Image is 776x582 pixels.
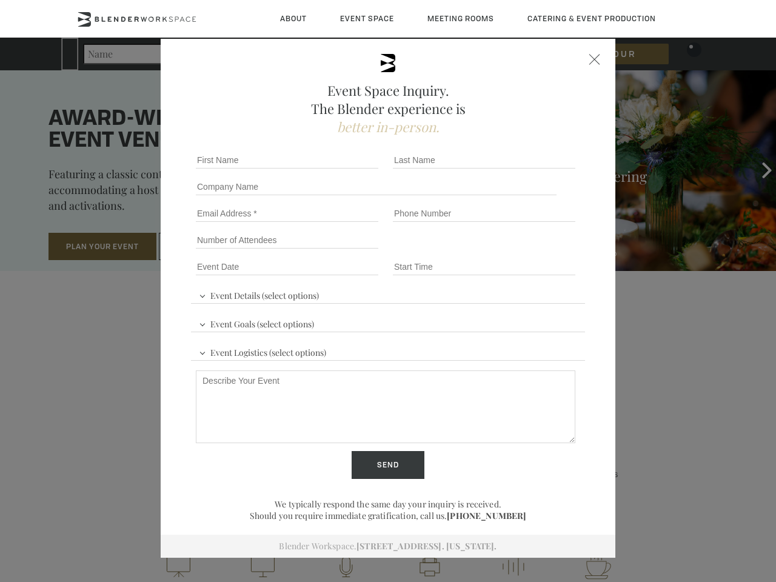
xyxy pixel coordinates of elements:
iframe: Chat Widget [558,427,776,582]
p: Should you require immediate gratification, call us. [191,510,585,521]
h2: Event Space Inquiry. The Blender experience is [191,81,585,136]
span: Event Logistics (select options) [196,342,329,360]
input: Company Name [196,178,557,195]
input: Event Date [196,258,378,275]
span: Event Details (select options) [196,285,322,303]
div: Blender Workspace. [161,535,615,558]
input: First Name [196,152,378,169]
a: [PHONE_NUMBER] [447,510,526,521]
input: Last Name [393,152,575,169]
input: Start Time [393,258,575,275]
input: Email Address * [196,205,378,222]
input: Send [352,451,424,479]
span: better in-person. [337,118,440,136]
span: Event Goals (select options) [196,313,317,332]
input: Phone Number [393,205,575,222]
p: We typically respond the same day your inquiry is received. [191,498,585,510]
a: [STREET_ADDRESS]. [US_STATE]. [356,540,497,552]
input: Number of Attendees [196,232,378,249]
